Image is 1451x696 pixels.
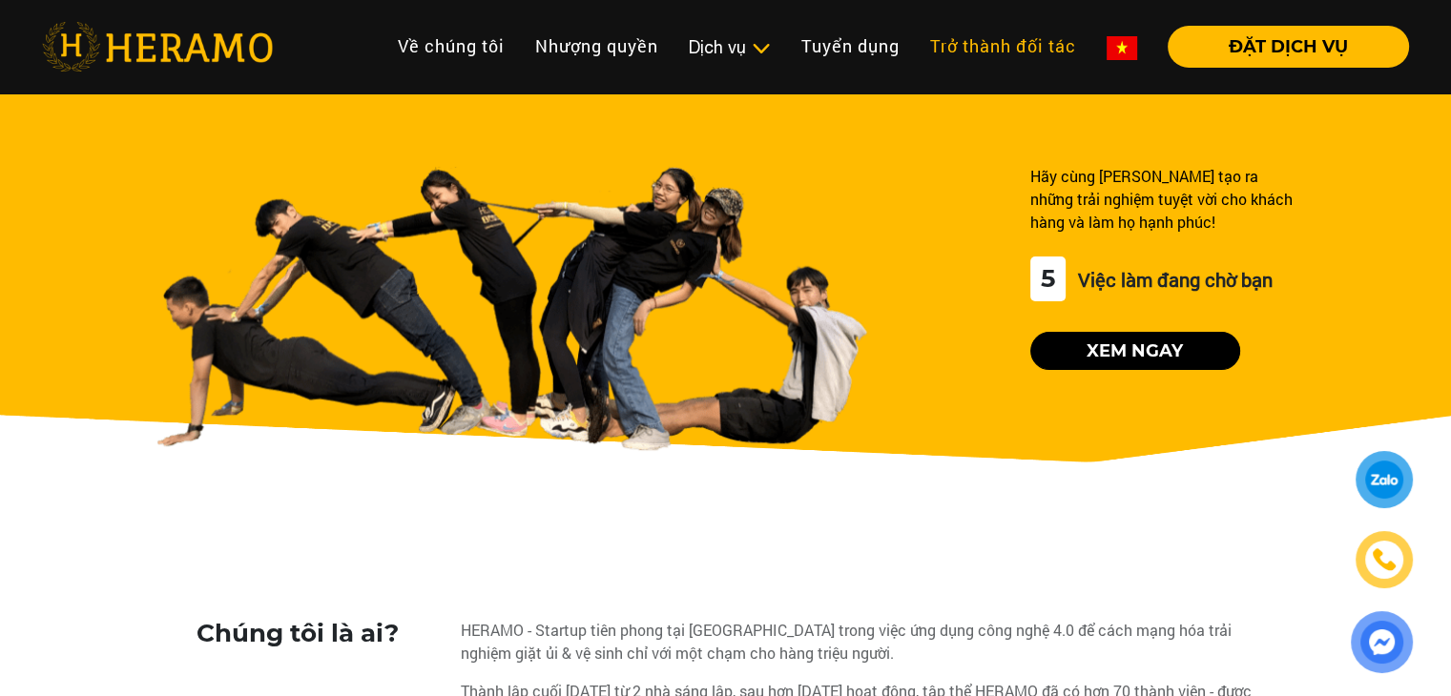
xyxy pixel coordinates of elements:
[42,22,273,72] img: heramo-logo.png
[197,619,447,648] h3: Chúng tôi là ai?
[1152,38,1409,55] a: ĐẶT DỊCH VỤ
[1030,256,1066,301] div: 5
[689,34,771,60] div: Dịch vụ
[915,26,1091,67] a: Trở thành đối tác
[1107,36,1137,60] img: vn-flag.png
[786,26,915,67] a: Tuyển dụng
[1358,533,1411,586] a: phone-icon
[1374,549,1396,571] img: phone-icon
[1030,332,1240,370] button: Xem ngay
[1030,165,1295,234] div: Hãy cùng [PERSON_NAME] tạo ra những trải nghiệm tuyệt vời cho khách hàng và làm họ hạnh phúc!
[751,39,771,58] img: subToggleIcon
[520,26,674,67] a: Nhượng quyền
[156,165,867,451] img: banner
[461,619,1255,665] div: HERAMO - Startup tiên phong tại [GEOGRAPHIC_DATA] trong việc ứng dụng công nghệ 4.0 để cách mạng ...
[383,26,520,67] a: Về chúng tôi
[1168,26,1409,68] button: ĐẶT DỊCH VỤ
[1073,267,1273,292] span: Việc làm đang chờ bạn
